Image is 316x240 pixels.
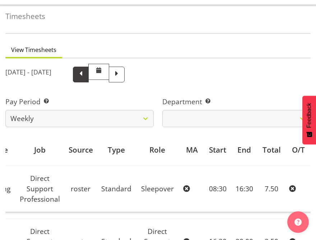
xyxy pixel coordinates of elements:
[294,219,302,226] img: help-xxl-2.png
[140,144,175,155] div: Role
[186,144,198,155] div: MA
[20,173,60,204] span: Direct Support Professional
[23,144,57,155] div: Job
[98,166,134,212] td: Standard
[204,166,232,212] td: 08:30
[262,144,281,155] div: Total
[5,12,305,20] h4: Timesheets
[104,144,129,155] div: Type
[71,184,90,193] span: roster
[141,184,174,193] span: Sleepover
[257,166,286,212] td: 7.50
[162,97,311,107] label: Department
[237,144,251,155] div: End
[5,68,51,76] h5: [DATE] - [DATE]
[5,97,154,107] label: Pay Period
[69,144,93,155] div: Source
[11,45,56,54] span: View Timesheets
[209,144,226,155] div: Start
[306,103,312,128] span: Feedback
[232,166,257,212] td: 16:30
[292,144,305,155] div: O/T
[302,96,316,144] button: Feedback - Show survey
